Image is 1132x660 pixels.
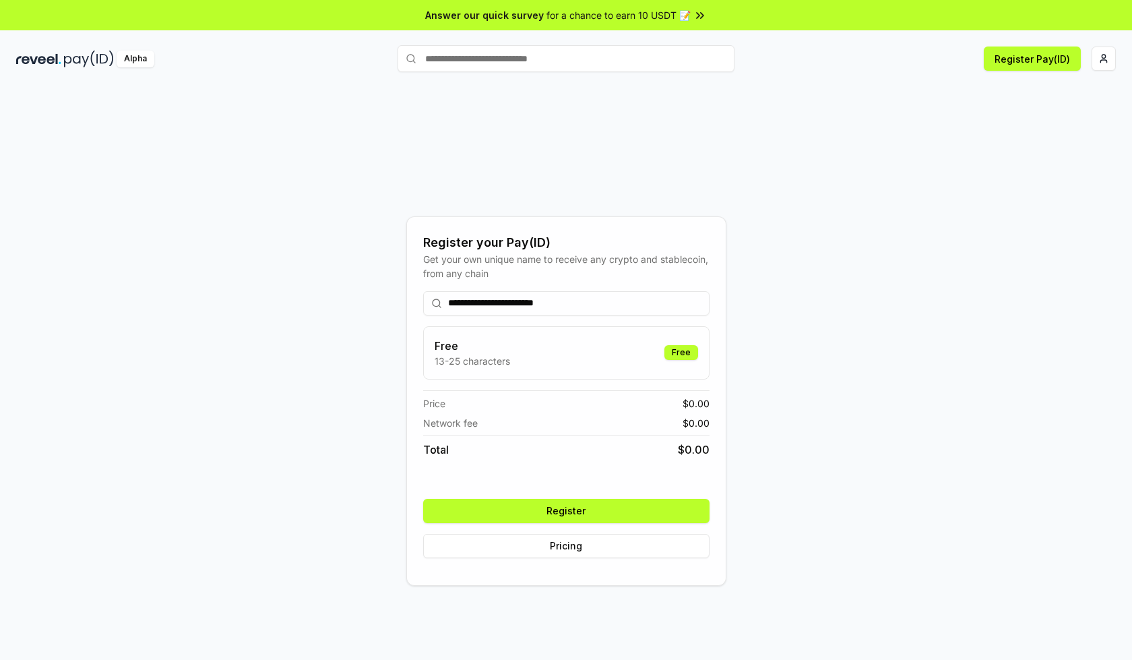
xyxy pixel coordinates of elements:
span: Total [423,442,449,458]
span: $ 0.00 [683,416,710,430]
span: Answer our quick survey [425,8,544,22]
span: Price [423,396,445,411]
h3: Free [435,338,510,354]
span: Network fee [423,416,478,430]
span: $ 0.00 [678,442,710,458]
div: Alpha [117,51,154,67]
button: Register [423,499,710,523]
button: Pricing [423,534,710,558]
span: $ 0.00 [683,396,710,411]
span: for a chance to earn 10 USDT 📝 [546,8,691,22]
div: Free [664,345,698,360]
div: Get your own unique name to receive any crypto and stablecoin, from any chain [423,252,710,280]
p: 13-25 characters [435,354,510,368]
button: Register Pay(ID) [984,47,1081,71]
div: Register your Pay(ID) [423,233,710,252]
img: pay_id [64,51,114,67]
img: reveel_dark [16,51,61,67]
